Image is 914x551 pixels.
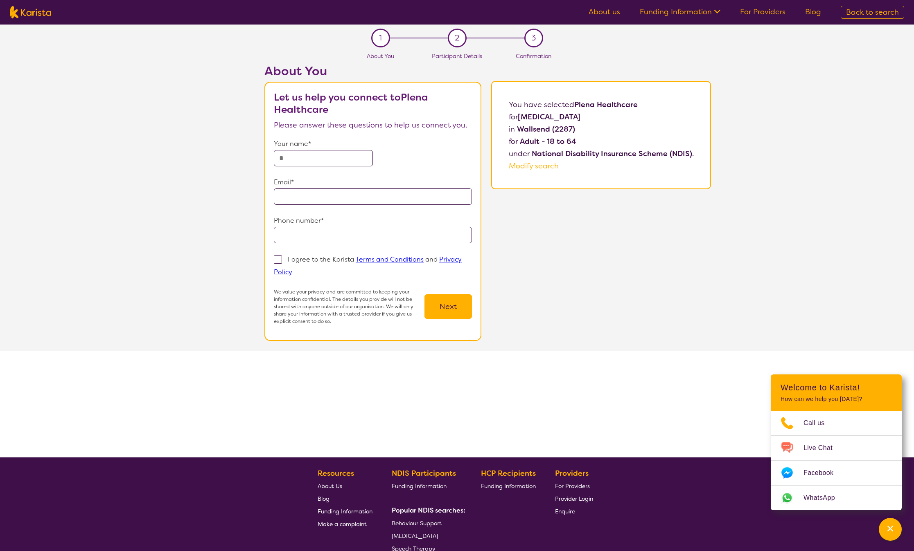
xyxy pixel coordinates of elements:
[481,479,536,492] a: Funding Information
[516,52,551,60] span: Confirmation
[555,492,593,505] a: Provider Login
[424,294,472,319] button: Next
[392,482,447,490] span: Funding Information
[274,288,424,325] p: We value your privacy and are committed to keeping your information confidential. The details you...
[771,411,902,510] ul: Choose channel
[318,482,342,490] span: About Us
[781,383,892,392] h2: Welcome to Karista!
[517,124,575,134] b: Wallsend (2287)
[367,52,394,60] span: About You
[574,100,638,110] b: Plena Healthcare
[532,149,692,159] b: National Disability Insurance Scheme (NDIS)
[555,482,590,490] span: For Providers
[509,161,559,171] a: Modify search
[555,495,593,502] span: Provider Login
[509,111,694,123] p: for
[318,468,354,478] b: Resources
[841,6,904,19] a: Back to search
[481,482,536,490] span: Funding Information
[274,138,472,150] p: Your name*
[10,6,51,18] img: Karista logo
[318,517,372,530] a: Make a complaint
[274,119,472,131] p: Please answer these questions to help us connect you.
[771,486,902,510] a: Web link opens in a new tab.
[803,492,845,504] span: WhatsApp
[356,255,424,264] a: Terms and Conditions
[392,506,465,515] b: Popular NDIS searches:
[555,505,593,517] a: Enquire
[481,468,536,478] b: HCP Recipients
[392,532,438,540] span: [MEDICAL_DATA]
[432,52,482,60] span: Participant Details
[318,495,329,502] span: Blog
[518,112,580,122] b: [MEDICAL_DATA]
[879,518,902,541] button: Channel Menu
[555,479,593,492] a: For Providers
[509,135,694,148] p: for
[781,396,892,403] p: How can we help you [DATE]?
[555,508,575,515] span: Enquire
[392,529,462,542] a: [MEDICAL_DATA]
[392,520,442,527] span: Behaviour Support
[318,505,372,517] a: Funding Information
[274,91,428,116] b: Let us help you connect to Plena Healthcare
[264,64,481,78] h2: About You
[455,32,459,44] span: 2
[589,7,620,17] a: About us
[318,479,372,492] a: About Us
[509,99,694,172] p: You have selected
[846,7,899,17] span: Back to search
[531,32,536,44] span: 3
[392,479,462,492] a: Funding Information
[509,148,694,160] p: under .
[274,176,472,188] p: Email*
[555,468,589,478] b: Providers
[520,137,576,146] b: Adult - 18 to 64
[509,123,694,135] p: in
[640,7,720,17] a: Funding Information
[803,417,835,429] span: Call us
[805,7,821,17] a: Blog
[318,492,372,505] a: Blog
[740,7,785,17] a: For Providers
[274,255,462,276] p: I agree to the Karista and
[392,468,456,478] b: NDIS Participants
[392,517,462,529] a: Behaviour Support
[771,374,902,510] div: Channel Menu
[318,520,367,528] span: Make a complaint
[803,467,843,479] span: Facebook
[318,508,372,515] span: Funding Information
[803,442,842,454] span: Live Chat
[274,215,472,227] p: Phone number*
[379,32,382,44] span: 1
